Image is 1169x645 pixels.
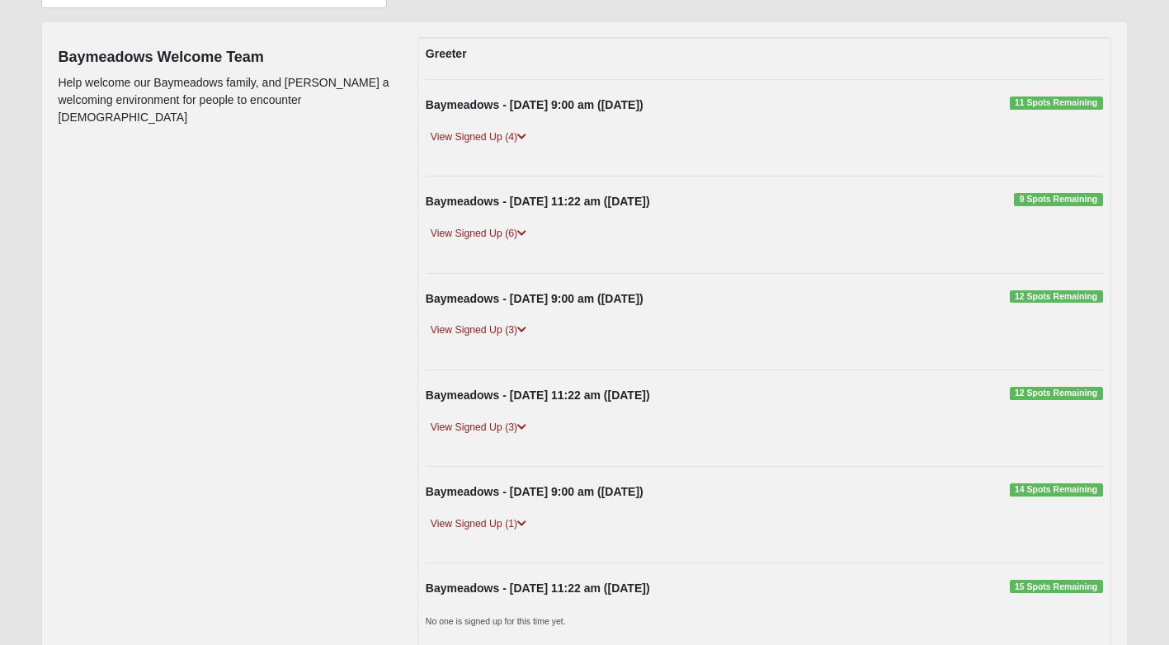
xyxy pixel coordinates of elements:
a: View Signed Up (4) [426,129,531,146]
strong: Baymeadows - [DATE] 9:00 am ([DATE]) [426,485,643,498]
strong: Greeter [426,47,467,60]
strong: Baymeadows - [DATE] 9:00 am ([DATE]) [426,292,643,305]
a: View Signed Up (3) [426,322,531,339]
small: No one is signed up for this time yet. [426,616,566,626]
h4: Baymeadows Welcome Team [58,49,392,67]
span: 11 Spots Remaining [1010,97,1103,110]
span: 9 Spots Remaining [1014,193,1102,206]
span: 15 Spots Remaining [1010,580,1103,593]
span: 14 Spots Remaining [1010,483,1103,497]
span: 12 Spots Remaining [1010,290,1103,304]
p: Help welcome our Baymeadows family, and [PERSON_NAME] a welcoming environment for people to encou... [58,74,392,126]
a: View Signed Up (6) [426,225,531,242]
strong: Baymeadows - [DATE] 11:22 am ([DATE]) [426,195,650,208]
a: View Signed Up (1) [426,516,531,533]
strong: Baymeadows - [DATE] 11:22 am ([DATE]) [426,388,650,402]
strong: Baymeadows - [DATE] 11:22 am ([DATE]) [426,581,650,595]
strong: Baymeadows - [DATE] 9:00 am ([DATE]) [426,98,643,111]
a: View Signed Up (3) [426,419,531,436]
span: 12 Spots Remaining [1010,387,1103,400]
